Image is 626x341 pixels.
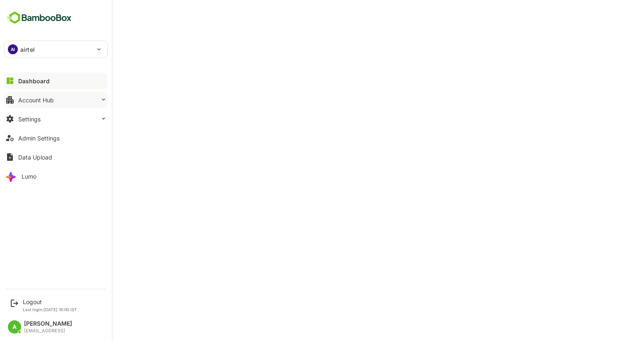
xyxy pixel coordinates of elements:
[23,307,77,312] p: Last login: [DATE] 16:00 IST
[24,320,72,327] div: [PERSON_NAME]
[18,154,52,161] div: Data Upload
[18,135,60,142] div: Admin Settings
[4,149,108,165] button: Data Upload
[4,10,74,26] img: BambooboxFullLogoMark.5f36c76dfaba33ec1ec1367b70bb1252.svg
[4,111,108,127] button: Settings
[23,298,77,305] div: Logout
[4,168,108,184] button: Lumo
[4,92,108,108] button: Account Hub
[20,45,35,54] p: airtel
[18,97,54,104] div: Account Hub
[4,73,108,89] button: Dashboard
[18,116,41,123] div: Settings
[24,328,72,334] div: [EMAIL_ADDRESS]
[4,130,108,146] button: Admin Settings
[22,173,36,180] div: Lumo
[5,41,107,58] div: AIairtel
[18,77,50,85] div: Dashboard
[8,44,18,54] div: AI
[8,320,21,334] div: A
